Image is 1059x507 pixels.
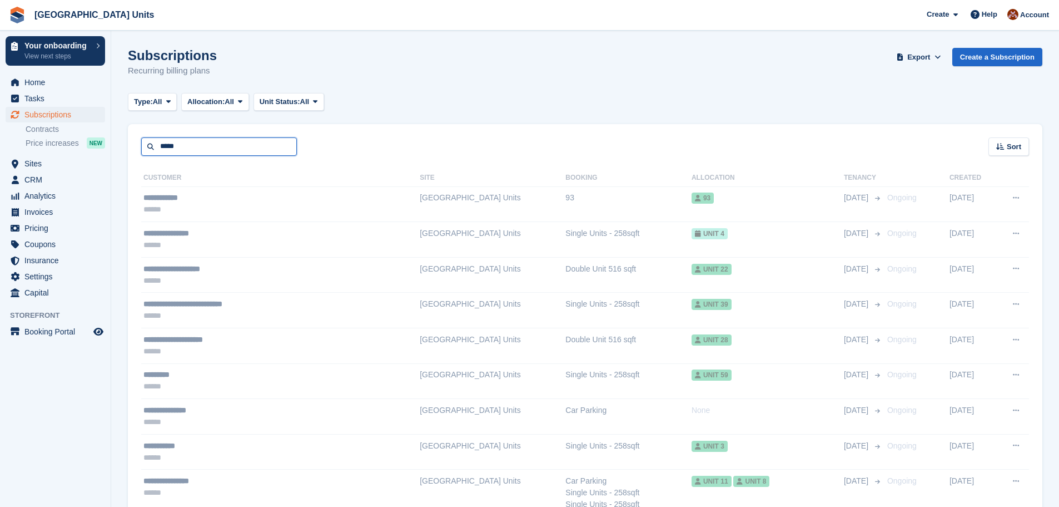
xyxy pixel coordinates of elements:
[927,9,949,20] span: Create
[24,51,91,61] p: View next steps
[6,107,105,122] a: menu
[24,156,91,171] span: Sites
[6,269,105,284] a: menu
[87,137,105,149] div: NEW
[6,188,105,204] a: menu
[6,75,105,90] a: menu
[6,324,105,339] a: menu
[26,124,105,135] a: Contracts
[24,91,91,106] span: Tasks
[92,325,105,338] a: Preview store
[1007,9,1018,20] img: Laura Clinnick
[24,107,91,122] span: Subscriptions
[6,204,105,220] a: menu
[24,253,91,268] span: Insurance
[24,324,91,339] span: Booking Portal
[10,310,111,321] span: Storefront
[6,285,105,301] a: menu
[26,138,79,149] span: Price increases
[24,188,91,204] span: Analytics
[24,269,91,284] span: Settings
[24,285,91,301] span: Capital
[24,237,91,252] span: Coupons
[6,91,105,106] a: menu
[24,220,91,236] span: Pricing
[24,172,91,188] span: CRM
[6,253,105,268] a: menu
[24,204,91,220] span: Invoices
[894,48,943,66] button: Export
[24,42,91,50] p: Your onboarding
[128,65,217,77] p: Recurring billing plans
[128,48,217,63] h1: Subscriptions
[6,36,105,66] a: Your onboarding View next steps
[26,137,105,149] a: Price increases NEW
[30,6,158,24] a: [GEOGRAPHIC_DATA] Units
[982,9,997,20] span: Help
[1020,9,1049,21] span: Account
[9,7,26,23] img: stora-icon-8386f47178a22dfd0bd8f6a31ec36ba5ce8667c1dd55bd0f319d3a0aa187defe.svg
[6,220,105,236] a: menu
[6,172,105,188] a: menu
[24,75,91,90] span: Home
[6,156,105,171] a: menu
[952,48,1042,66] a: Create a Subscription
[6,237,105,252] a: menu
[907,52,930,63] span: Export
